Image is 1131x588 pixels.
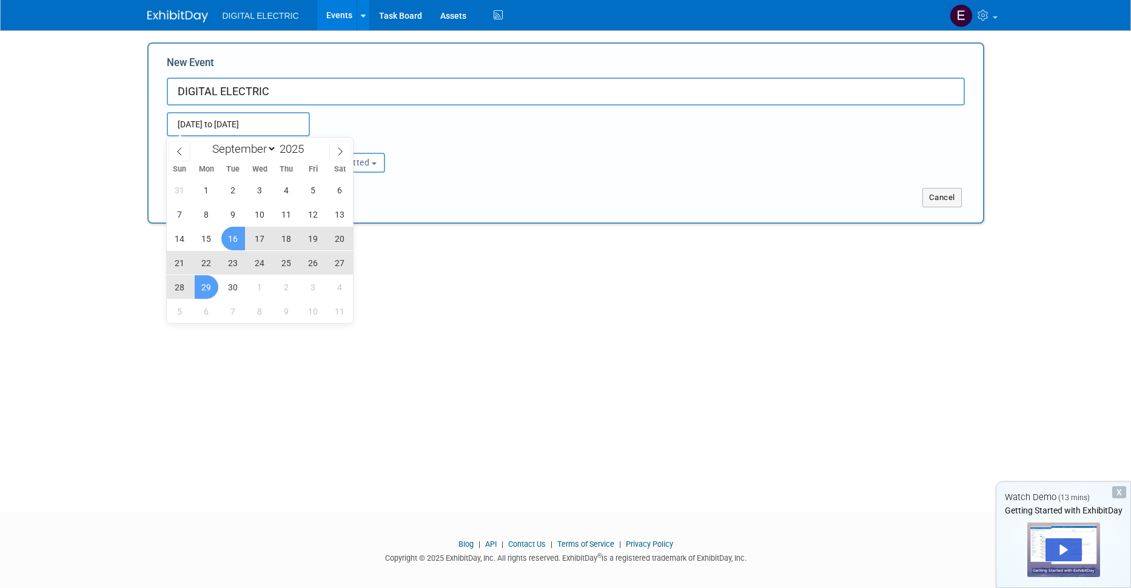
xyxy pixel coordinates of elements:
span: September 9, 2025 [221,202,245,226]
span: August 31, 2025 [168,178,192,202]
span: October 6, 2025 [195,299,218,323]
a: Contact Us [508,540,546,549]
span: (13 mins) [1058,493,1090,502]
span: September 22, 2025 [195,251,218,275]
span: September 11, 2025 [275,202,298,226]
span: September 20, 2025 [328,227,352,250]
img: Emma Clerjon [950,4,973,27]
span: Sat [326,165,353,173]
button: Cancel [922,188,962,207]
span: October 11, 2025 [328,299,352,323]
span: Thu [273,165,300,173]
span: Sun [167,165,193,173]
input: Start Date - End Date [167,112,310,136]
span: September 13, 2025 [328,202,352,226]
span: October 9, 2025 [275,299,298,323]
div: Getting Started with ExhibitDay [996,504,1130,516]
span: October 1, 2025 [248,275,272,299]
span: September 24, 2025 [248,251,272,275]
span: September 2, 2025 [221,178,245,202]
span: October 3, 2025 [301,275,325,299]
span: September 14, 2025 [168,227,192,250]
span: September 15, 2025 [195,227,218,250]
span: Wed [246,165,273,173]
input: Year [277,142,313,156]
span: September 10, 2025 [248,202,272,226]
span: Fri [300,165,326,173]
span: September 5, 2025 [301,178,325,202]
span: September 17, 2025 [248,227,272,250]
span: September 27, 2025 [328,251,352,275]
span: September 1, 2025 [195,178,218,202]
div: Attendance / Format: [167,136,284,152]
a: Blog [458,540,474,549]
span: September 19, 2025 [301,227,325,250]
img: ExhibitDay [147,10,208,22]
span: | [616,540,624,549]
span: September 18, 2025 [275,227,298,250]
span: Mon [193,165,220,173]
span: October 5, 2025 [168,299,192,323]
span: September 3, 2025 [248,178,272,202]
span: September 4, 2025 [275,178,298,202]
span: October 4, 2025 [328,275,352,299]
div: Play [1045,538,1082,561]
span: October 7, 2025 [221,299,245,323]
span: September 8, 2025 [195,202,218,226]
span: September 25, 2025 [275,251,298,275]
span: September 30, 2025 [221,275,245,299]
div: Watch Demo [996,491,1130,504]
span: October 10, 2025 [301,299,325,323]
span: September 29, 2025 [195,275,218,299]
sup: ® [597,552,602,559]
span: September 21, 2025 [168,251,192,275]
select: Month [207,141,277,156]
a: Privacy Policy [626,540,673,549]
span: DIGITAL ELECTRIC [223,11,299,21]
span: September 16, 2025 [221,227,245,250]
span: September 12, 2025 [301,202,325,226]
span: Tue [220,165,246,173]
div: Dismiss [1112,486,1126,498]
a: API [485,540,497,549]
a: Terms of Service [557,540,614,549]
span: October 8, 2025 [248,299,272,323]
span: September 7, 2025 [168,202,192,226]
span: October 2, 2025 [275,275,298,299]
span: September 28, 2025 [168,275,192,299]
span: | [498,540,506,549]
span: | [475,540,483,549]
span: September 23, 2025 [221,251,245,275]
span: September 6, 2025 [328,178,352,202]
div: Participation: [303,136,420,152]
span: | [548,540,555,549]
span: September 26, 2025 [301,251,325,275]
label: New Event [167,56,214,75]
input: Name of Trade Show / Conference [167,78,965,105]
